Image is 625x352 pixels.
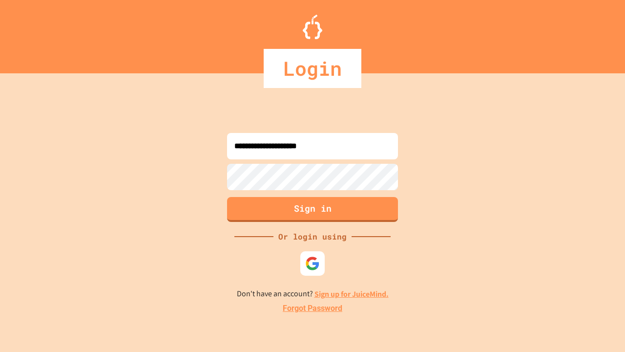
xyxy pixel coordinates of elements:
div: Or login using [273,231,352,242]
p: Don't have an account? [237,288,389,300]
img: Logo.svg [303,15,322,39]
img: google-icon.svg [305,256,320,271]
button: Sign in [227,197,398,222]
a: Forgot Password [283,303,342,314]
div: Login [264,49,361,88]
a: Sign up for JuiceMind. [314,289,389,299]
